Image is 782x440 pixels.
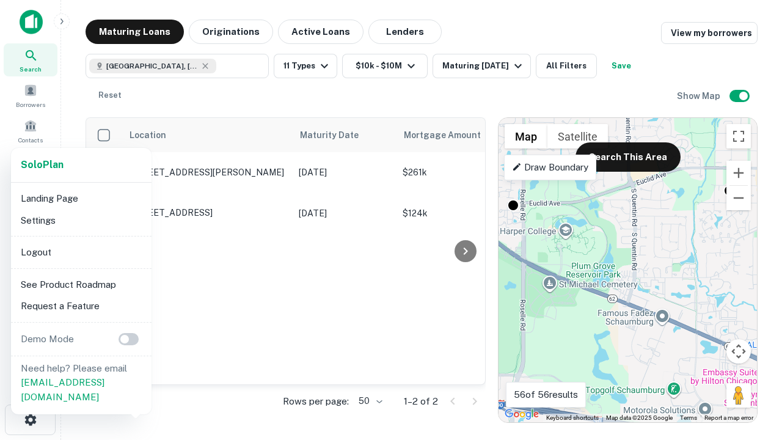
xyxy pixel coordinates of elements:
[16,332,79,346] p: Demo Mode
[16,274,147,296] li: See Product Roadmap
[16,188,147,210] li: Landing Page
[21,361,142,405] p: Need help? Please email
[16,295,147,317] li: Request a Feature
[16,210,147,232] li: Settings
[21,159,64,170] strong: Solo Plan
[21,377,104,402] a: [EMAIL_ADDRESS][DOMAIN_NAME]
[721,303,782,362] iframe: Chat Widget
[21,158,64,172] a: SoloPlan
[16,241,147,263] li: Logout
